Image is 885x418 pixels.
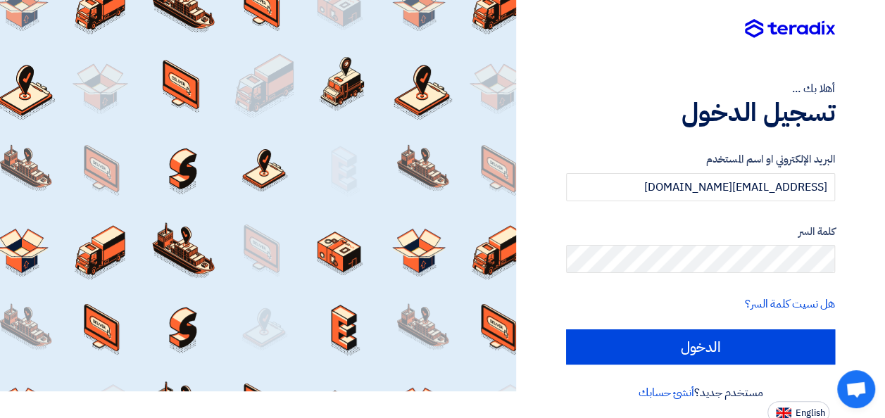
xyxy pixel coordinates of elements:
[745,296,835,312] a: هل نسيت كلمة السر؟
[745,19,835,39] img: Teradix logo
[837,370,875,408] div: Open chat
[566,329,835,365] input: الدخول
[796,408,825,418] span: English
[566,384,835,401] div: مستخدم جديد؟
[566,224,835,240] label: كلمة السر
[566,97,835,128] h1: تسجيل الدخول
[566,151,835,167] label: البريد الإلكتروني او اسم المستخدم
[566,173,835,201] input: أدخل بريد العمل الإلكتروني او اسم المستخدم الخاص بك ...
[639,384,694,401] a: أنشئ حسابك
[566,80,835,97] div: أهلا بك ...
[776,407,791,418] img: en-US.png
